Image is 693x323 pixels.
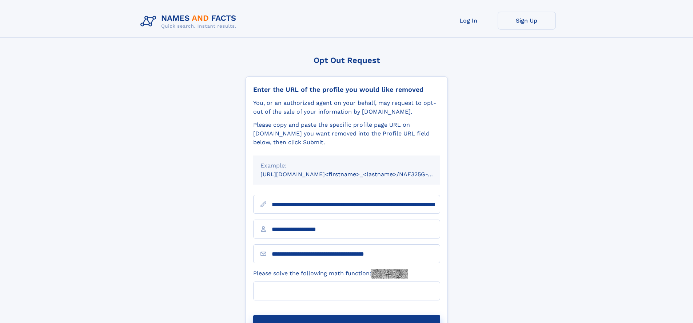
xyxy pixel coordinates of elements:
[138,12,242,31] img: Logo Names and Facts
[260,161,433,170] div: Example:
[260,171,454,178] small: [URL][DOMAIN_NAME]<firstname>_<lastname>/NAF325G-xxxxxxxx
[253,86,440,94] div: Enter the URL of the profile you would like removed
[253,99,440,116] div: You, or an authorized agent on your behalf, may request to opt-out of the sale of your informatio...
[246,56,448,65] div: Opt Out Request
[498,12,556,29] a: Sign Up
[253,121,440,147] div: Please copy and paste the specific profile page URL on [DOMAIN_NAME] you want removed into the Pr...
[439,12,498,29] a: Log In
[253,269,408,279] label: Please solve the following math function:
